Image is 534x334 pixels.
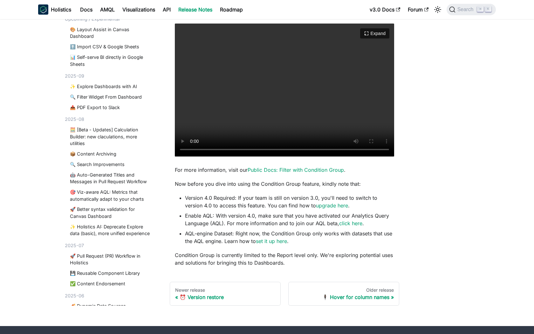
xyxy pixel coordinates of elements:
[70,83,152,90] a: ✨ Explore Dashboards with AI
[159,4,175,15] a: API
[360,28,389,38] button: Expand video
[447,4,496,15] button: Search (Command+K)
[70,303,152,310] a: 🧨 Dynamic Data Sources
[185,194,394,209] li: Version 4.0 Required: If your team is still on version 3.0, you'll need to switch to version 4.0 ...
[70,223,152,237] a: ✨ Holistics AI: Deprecate Explore data (basic), more unified experience
[70,26,152,40] a: 🎨 Layout Assist in Canvas Dashboard
[70,189,152,202] a: 🎯 Viz-aware AQL: Metrics that automatically adapt to your charts
[256,238,287,244] a: set it up here
[185,212,394,227] li: Enable AQL: With version 4.0, make sure that you have activated our Analytics Query Language (AQL...
[316,202,348,209] a: upgrade here
[70,94,152,101] a: 🔍 Filter Widget From Dashboard
[70,150,152,157] a: 📦 Content Archiving
[65,242,154,249] div: 2025-07
[70,280,152,287] a: ✅ Content Endorsement
[119,4,159,15] a: Visualizations
[366,4,404,15] a: v3.0 Docs
[294,294,394,300] div: 🕴🏾 Hover for column names
[70,161,152,168] a: 🔍 Search Improvements
[170,282,399,306] nav: Changelog item navigation
[175,4,216,15] a: Release Notes
[70,126,152,147] a: 🧮 [Beta - Updates] Calculation Builder: new claculations, more utilities
[216,4,247,15] a: Roadmap
[185,230,394,245] li: AQL-engine Dataset: Right now, the Condition Group only works with datasets that use the AQL engi...
[65,292,154,299] div: 2025-06
[477,6,483,12] kbd: ⌘
[65,16,154,23] div: Upcoming / Experimental
[485,6,491,12] kbd: K
[175,166,394,174] p: For more information, visit our .
[96,4,119,15] a: AMQL
[65,73,154,80] div: 2025-09
[76,4,96,15] a: Docs
[70,43,152,50] a: ⬆️ Import CSV & Google Sheets
[70,171,152,185] a: 🤖 Auto-Generated Titles and Messages in Pull Request Workflow
[70,206,152,220] a: 🚀 Better syntax validation for Canvas Dashboard
[70,104,152,111] a: 📤 PDF Export to Slack
[65,1,154,306] nav: Blog recent posts navigation
[248,167,344,173] a: Public Docs: Filter with Condition Group
[175,294,275,300] div: ⏰ Version restore
[70,270,152,277] a: 💾 Reusable Component Library
[288,282,399,306] a: Older release🕴🏾 Hover for column names
[339,220,362,226] a: click here
[170,282,281,306] a: Newer release⏰ Version restore
[65,116,154,123] div: 2025-08
[175,180,394,188] p: Now before you dive into using the Condition Group feature, kindly note that:
[455,7,477,12] span: Search
[175,287,275,293] div: Newer release
[433,4,443,15] button: Switch between dark and light mode (currently light mode)
[175,24,394,157] video: Your browser does not support embedding video, but you can .
[70,54,152,67] a: 📊 Self-serve BI directly in Google Sheets
[38,4,71,15] a: HolisticsHolistics
[70,253,152,266] a: 🚀 Pull Request (PR) Workflow in Holistics
[294,287,394,293] div: Older release
[175,251,394,267] p: Condition Group is currently limited to the Report level only. We're exploring potential uses and...
[404,4,432,15] a: Forum
[51,6,71,13] b: Holistics
[38,4,48,15] img: Holistics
